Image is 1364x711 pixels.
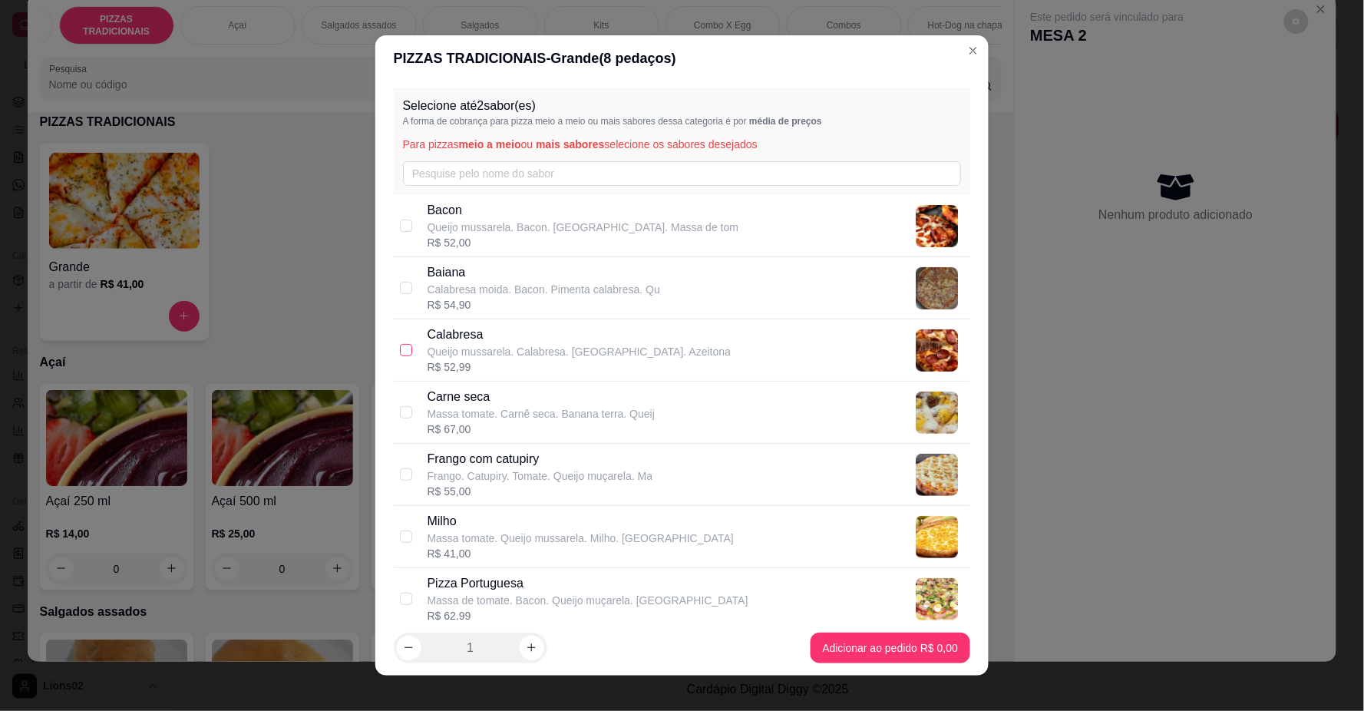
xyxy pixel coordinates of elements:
[459,138,521,150] span: meio a meio
[749,116,822,127] span: média de preços
[536,138,605,150] span: mais sabores
[916,578,958,620] img: product-image
[428,282,661,297] p: Calabresa moida. Bacon. Pimenta calabresa. Qu
[428,220,739,235] p: Queijo mussarela. Bacon. [GEOGRAPHIC_DATA]. Massa de tom
[961,38,986,63] button: Close
[394,48,971,69] div: PIZZAS TRADICIONAIS - Grande ( 8 pedaços)
[403,97,962,115] p: Selecione até 2 sabor(es)
[428,512,734,531] p: Milho
[428,359,732,375] div: R$ 52,99
[428,406,655,422] p: Massa tomate. Carnê seca. Banana terra. Queij
[428,484,653,499] div: R$ 55,00
[916,516,958,558] img: product-image
[428,468,653,484] p: Frango. Catupiry. Tomate. Queijo muçarela. Ma
[428,235,739,250] div: R$ 52,00
[397,636,421,660] button: decrease-product-quantity
[811,633,971,663] button: Adicionar ao pedido R$ 0,00
[428,326,732,344] p: Calabresa
[916,392,958,434] img: product-image
[916,329,958,372] img: product-image
[428,608,748,623] div: R$ 62,99
[428,297,661,313] div: R$ 54,90
[403,137,962,152] p: Para pizzas ou selecione os sabores desejados
[520,636,544,660] button: increase-product-quantity
[428,531,734,546] p: Massa tomate. Queijo mussarela. Milho. [GEOGRAPHIC_DATA]
[428,388,655,406] p: Carne seca
[916,267,958,309] img: product-image
[428,344,732,359] p: Queijo mussarela. Calabresa. [GEOGRAPHIC_DATA]. Azeitona
[916,454,958,496] img: product-image
[403,161,962,186] input: Pesquise pelo nome do sabor
[428,422,655,437] div: R$ 67,00
[428,593,748,608] p: Massa de tomate. Bacon. Queijo muçarela. [GEOGRAPHIC_DATA]
[467,639,474,657] p: 1
[428,546,734,561] div: R$ 41,00
[428,263,661,282] p: Baiana
[916,205,958,247] img: product-image
[428,201,739,220] p: Bacon
[403,115,962,127] p: A forma de cobrança para pizza meio a meio ou mais sabores dessa categoria é por
[428,450,653,468] p: Frango com catupiry
[428,574,748,593] p: Pizza Portuguesa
